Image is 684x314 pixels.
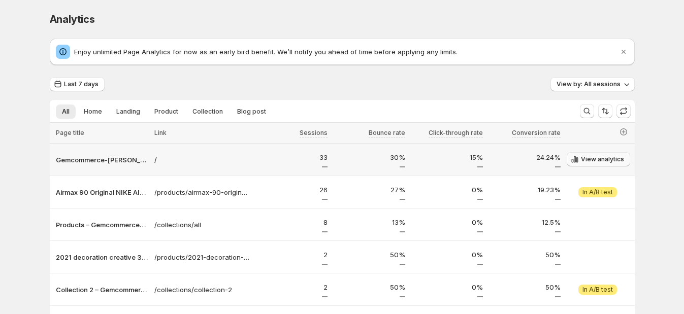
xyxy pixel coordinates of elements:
a: /products/2021-decoration-creative-3d-led-night-light-table-lamp-children-bedroom-child-gift-home [154,252,250,262]
span: Collection [192,108,223,116]
a: /collections/collection-2 [154,285,250,295]
a: / [154,155,250,165]
span: Bounce rate [369,129,405,136]
button: Collection 2 – Gemcommerce-[PERSON_NAME] [56,285,148,295]
p: 50% [334,250,405,260]
p: 2 [256,282,328,292]
p: 24.24% [489,152,561,162]
a: /collections/all [154,220,250,230]
p: 2 [256,250,328,260]
button: View analytics [567,152,630,166]
span: Conversion rate [512,129,561,136]
p: 30% [334,152,405,162]
button: Products – Gemcommerce-[PERSON_NAME]-dev [56,220,148,230]
p: 0% [411,185,483,195]
p: Enjoy unlimited Page Analytics for now as an early bird benefit. We’ll notify you ahead of time b... [74,47,618,57]
p: 0% [411,217,483,227]
button: Sort the results [598,104,612,118]
span: Link [154,129,167,136]
span: Click-through rate [429,129,483,136]
span: Home [84,108,102,116]
button: Airmax 90 Original NIKE AIR MAX 90 ESSENTIAL men's Running Shoes Sport – Gemcommerce-[PERSON_NAME... [56,187,148,197]
button: Search and filter results [580,104,594,118]
p: 19.23% [489,185,561,195]
p: 50% [334,282,405,292]
span: Last 7 days [64,80,99,88]
button: Dismiss notification [616,45,631,59]
span: Sessions [300,129,328,136]
p: 33 [256,152,328,162]
button: Gemcommerce-[PERSON_NAME]-dev [56,155,148,165]
span: Landing [116,108,140,116]
p: 50% [489,282,561,292]
span: View by: All sessions [557,80,621,88]
button: Last 7 days [50,77,105,91]
p: 15% [411,152,483,162]
p: 50% [489,250,561,260]
span: Page title [56,129,84,136]
button: View by: All sessions [550,77,635,91]
p: 27% [334,185,405,195]
span: View analytics [581,155,624,163]
span: Blog post [237,108,266,116]
span: In A/B test [582,286,613,294]
span: In A/B test [582,188,613,196]
p: 8 [256,217,328,227]
span: Product [154,108,178,116]
button: 2021 decoration creative 3D LED night light table lamp children bedroo – Gemcommerce-[PERSON_NAME... [56,252,148,262]
a: /products/airmax-90-original-nike-air-max-90-essential-mens-running-shoes-sport-outdoor-sneakers-... [154,187,250,197]
p: 0% [411,250,483,260]
p: 12.5% [489,217,561,227]
span: All [62,108,70,116]
p: 26 [256,185,328,195]
p: 0% [411,282,483,292]
p: 13% [334,217,405,227]
span: Analytics [50,13,95,25]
